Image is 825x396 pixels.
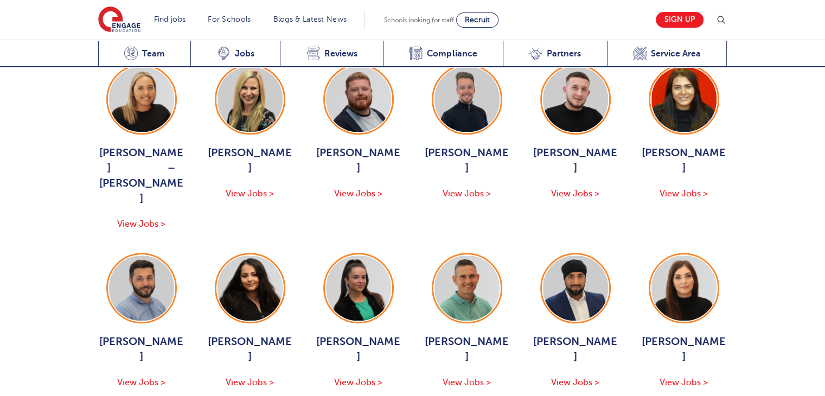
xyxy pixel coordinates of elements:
[109,256,174,321] img: Joel Foskett
[117,378,165,387] span: View Jobs >
[532,253,619,389] a: [PERSON_NAME] View Jobs >
[315,253,402,389] a: [PERSON_NAME] View Jobs >
[641,253,727,389] a: [PERSON_NAME] View Jobs >
[208,15,251,23] a: For Schools
[660,189,708,199] span: View Jobs >
[424,145,510,176] span: [PERSON_NAME]
[280,41,383,67] a: Reviews
[532,334,619,365] span: [PERSON_NAME]
[424,334,510,365] span: [PERSON_NAME]
[226,378,274,387] span: View Jobs >
[427,48,477,59] span: Compliance
[660,378,708,387] span: View Jobs >
[424,64,510,201] a: [PERSON_NAME] View Jobs >
[98,64,185,231] a: [PERSON_NAME] – [PERSON_NAME] View Jobs >
[235,48,254,59] span: Jobs
[651,256,717,321] img: Alice King
[532,64,619,201] a: [PERSON_NAME] View Jobs >
[334,378,382,387] span: View Jobs >
[384,16,454,24] span: Schools looking for staff
[434,256,500,321] img: Darren Healey
[434,67,500,132] img: Craig Manley
[656,12,704,28] a: Sign up
[98,41,191,67] a: Team
[443,378,491,387] span: View Jobs >
[117,219,165,229] span: View Jobs >
[551,189,599,199] span: View Jobs >
[326,67,391,132] img: Charlie Muir
[607,41,727,67] a: Service Area
[98,7,140,34] img: Engage Education
[218,67,283,132] img: Bridget Hicks
[551,378,599,387] span: View Jobs >
[547,48,581,59] span: Partners
[207,253,293,389] a: [PERSON_NAME] View Jobs >
[207,64,293,201] a: [PERSON_NAME] View Jobs >
[154,15,186,23] a: Find jobs
[109,67,174,132] img: Hadleigh Thomas – Moore
[98,253,185,389] a: [PERSON_NAME] View Jobs >
[98,145,185,206] span: [PERSON_NAME] – [PERSON_NAME]
[273,15,347,23] a: Blogs & Latest News
[532,145,619,176] span: [PERSON_NAME]
[651,67,717,137] img: Elisha Grillo
[465,16,490,24] span: Recruit
[207,145,293,176] span: [PERSON_NAME]
[641,334,727,365] span: [PERSON_NAME]
[315,145,402,176] span: [PERSON_NAME]
[98,334,185,365] span: [PERSON_NAME]
[142,48,165,59] span: Team
[651,48,701,59] span: Service Area
[315,334,402,365] span: [PERSON_NAME]
[503,41,607,67] a: Partners
[324,48,357,59] span: Reviews
[443,189,491,199] span: View Jobs >
[543,67,608,138] img: Lenny Farhall
[334,189,382,199] span: View Jobs >
[641,64,727,201] a: [PERSON_NAME] View Jobs >
[424,253,510,389] a: [PERSON_NAME] View Jobs >
[641,145,727,176] span: [PERSON_NAME]
[190,41,280,67] a: Jobs
[383,41,503,67] a: Compliance
[543,256,608,321] img: Jaideep Singh
[207,334,293,365] span: [PERSON_NAME]
[315,64,402,201] a: [PERSON_NAME] View Jobs >
[456,12,498,28] a: Recruit
[218,256,283,321] img: Suela Stafa
[326,256,391,321] img: Amber Cloona
[226,189,274,199] span: View Jobs >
